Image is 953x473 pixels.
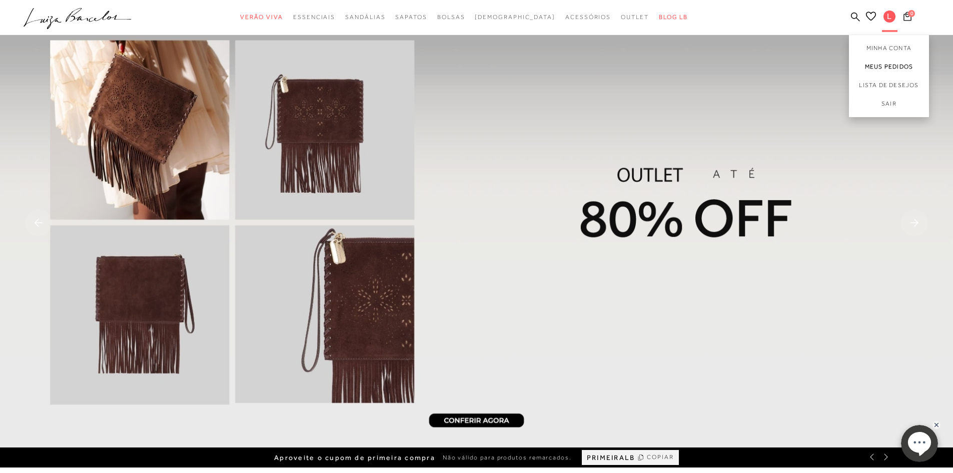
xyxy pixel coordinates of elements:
[345,8,385,27] a: categoryNavScreenReaderText
[475,8,555,27] a: noSubCategoriesText
[475,14,555,21] span: [DEMOGRAPHIC_DATA]
[443,453,572,462] span: Não válido para produtos remarcados.
[565,14,611,21] span: Acessórios
[879,10,900,26] button: L
[437,14,465,21] span: Bolsas
[274,453,435,462] span: Aproveite o cupom de primeira compra
[240,14,283,21] span: Verão Viva
[587,453,635,462] span: PRIMEIRALB
[621,8,649,27] a: categoryNavScreenReaderText
[621,14,649,21] span: Outlet
[908,10,915,17] span: 0
[849,95,929,117] a: Sair
[659,8,688,27] a: BLOG LB
[659,14,688,21] span: BLOG LB
[240,8,283,27] a: categoryNavScreenReaderText
[849,58,929,76] a: Meus Pedidos
[293,8,335,27] a: categoryNavScreenReaderText
[395,14,427,21] span: Sapatos
[437,8,465,27] a: categoryNavScreenReaderText
[395,8,427,27] a: categoryNavScreenReaderText
[883,11,895,23] span: L
[900,11,914,25] button: 0
[565,8,611,27] a: categoryNavScreenReaderText
[345,14,385,21] span: Sandálias
[293,14,335,21] span: Essenciais
[849,76,929,95] a: Lista de desejos
[849,35,929,58] a: Minha Conta
[647,452,674,462] span: COPIAR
